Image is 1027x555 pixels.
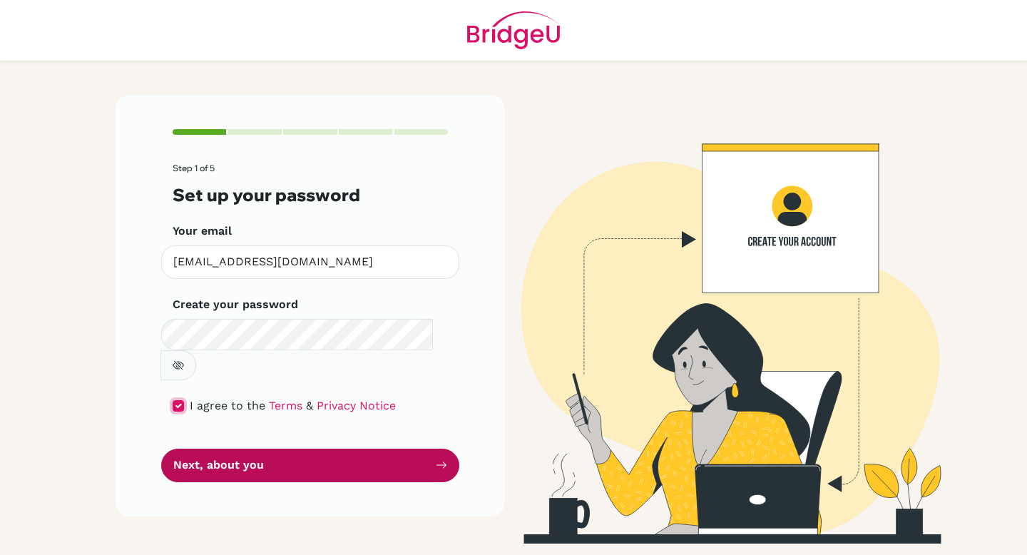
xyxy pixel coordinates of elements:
[306,399,313,412] span: &
[190,399,265,412] span: I agree to the
[161,245,459,279] input: Insert your email*
[173,185,448,205] h3: Set up your password
[269,399,302,412] a: Terms
[173,223,232,240] label: Your email
[173,163,215,173] span: Step 1 of 5
[161,449,459,482] button: Next, about you
[173,296,298,313] label: Create your password
[317,399,396,412] a: Privacy Notice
